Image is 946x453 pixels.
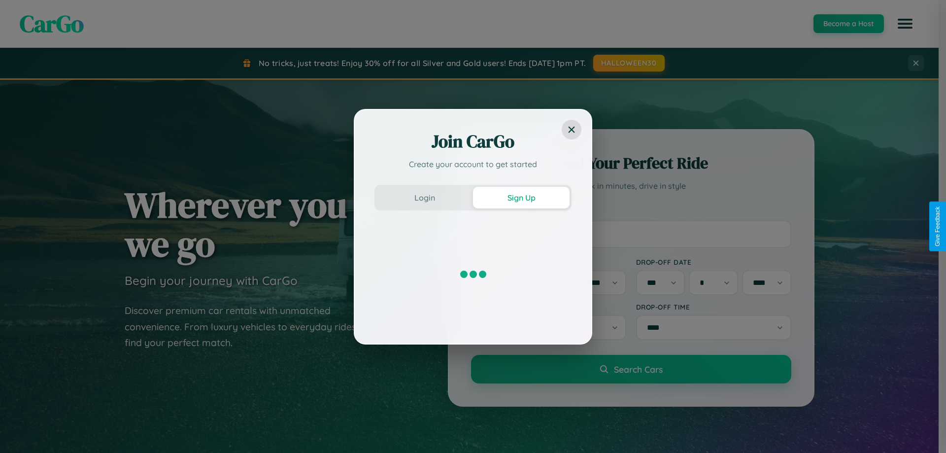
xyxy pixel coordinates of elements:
button: Login [376,187,473,209]
button: Sign Up [473,187,570,209]
p: Create your account to get started [374,158,572,170]
iframe: Intercom live chat [10,419,34,443]
h2: Join CarGo [374,130,572,153]
div: Give Feedback [934,207,941,246]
